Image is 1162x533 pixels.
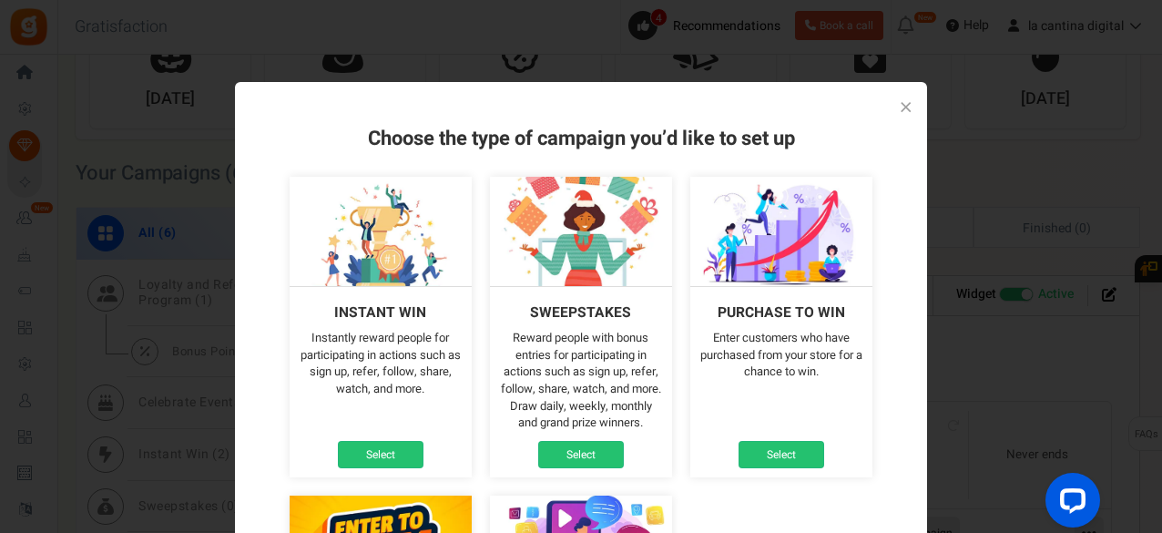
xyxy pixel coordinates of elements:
p: Instantly reward people for participating in actions such as sign up, refer, follow, share, watch... [299,330,463,397]
a: Select [338,441,423,468]
h4: Sweepstakes [530,305,631,321]
a: × [900,98,912,118]
a: Select [538,441,624,468]
p: Enter customers who have purchased from your store for a chance to win. [699,330,863,381]
img: instant-win.webp [290,177,472,286]
h3: Choose the type of campaign you’d like to set up [280,128,882,149]
a: Select [739,441,824,468]
img: purchase_to_win.webp [690,177,872,286]
p: Reward people with bonus entries for participating in actions such as sign up, refer, follow, sha... [499,330,663,431]
h4: Instant win [334,305,426,321]
h4: Purchase to win [718,305,845,321]
img: sweepstakes.webp [490,177,672,286]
